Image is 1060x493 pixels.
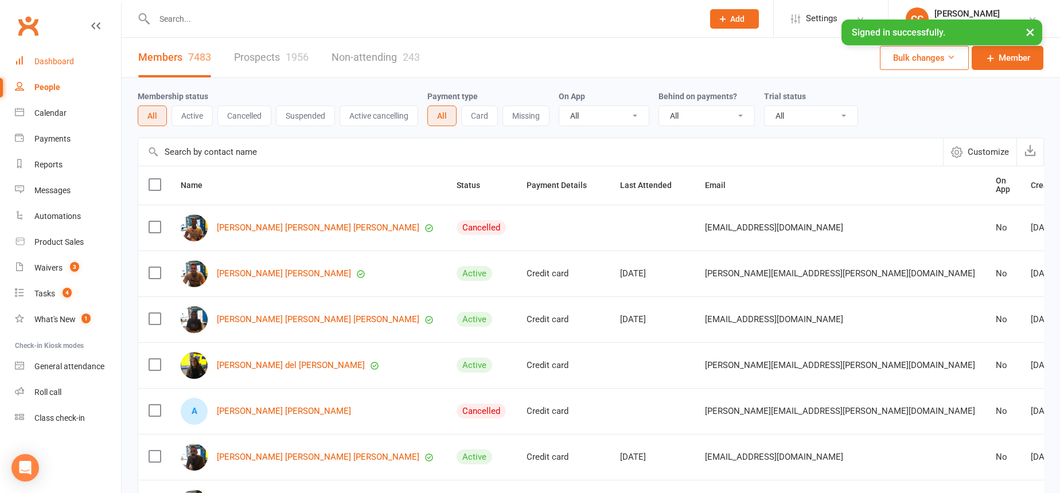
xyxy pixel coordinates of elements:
div: 1956 [286,51,309,63]
div: Credit card [527,406,599,416]
button: × [1020,19,1040,44]
img: Airam Ruyman [181,444,208,471]
span: [EMAIL_ADDRESS][DOMAIN_NAME] [705,446,843,468]
div: Cancelled [457,404,506,418]
button: Card [461,105,498,126]
label: On App [559,92,585,101]
div: Dashboard [34,57,74,66]
button: All [138,105,167,126]
div: Active [457,358,492,373]
span: 1 [81,314,91,323]
span: [EMAIL_ADDRESS][DOMAIN_NAME] [705,308,843,330]
span: Customize [968,145,1009,159]
div: Active [457,449,492,464]
div: Credit card [527,269,599,279]
span: Settings [806,6,837,32]
span: 3 [70,262,79,272]
a: Product Sales [15,229,121,255]
div: 7483 [188,51,211,63]
button: Name [181,178,215,192]
div: Active [457,312,492,327]
div: No [996,315,1010,324]
div: 243 [403,51,420,63]
div: No [996,406,1010,416]
label: Behind on payments? [658,92,737,101]
span: Payment Details [527,181,599,190]
label: Trial status [764,92,806,101]
div: People [34,83,60,92]
button: Suspended [276,105,335,126]
button: All [427,105,457,126]
a: Reports [15,152,121,178]
div: Open Intercom Messenger [11,454,39,482]
div: Roll call [34,388,61,397]
a: What's New1 [15,307,121,332]
div: Automations [34,212,81,221]
div: CC [906,7,929,30]
div: Waivers [34,263,63,272]
div: [DATE] [620,452,684,462]
div: Credit card [527,452,599,462]
span: [PERSON_NAME][EMAIL_ADDRESS][PERSON_NAME][DOMAIN_NAME] [705,400,975,422]
th: On App [985,166,1020,205]
div: General attendance [34,362,104,371]
a: [PERSON_NAME] [PERSON_NAME] [PERSON_NAME] [217,452,419,462]
button: Active [172,105,213,126]
a: [PERSON_NAME] [PERSON_NAME] [PERSON_NAME] [217,315,419,324]
a: [PERSON_NAME] [PERSON_NAME] [217,269,351,279]
img: Yamilet del Carmen [181,352,208,379]
a: Class kiosk mode [15,405,121,431]
div: Credit card [527,315,599,324]
span: Status [457,181,493,190]
div: No [996,269,1010,279]
span: Email [705,181,738,190]
div: Payments [34,134,71,143]
div: Fivo Gimnasio 24 horas [934,19,1018,29]
a: Non-attending243 [332,38,420,77]
span: Name [181,181,215,190]
div: Reports [34,160,63,169]
div: Credit card [527,361,599,370]
button: Customize [943,138,1016,166]
span: Last Attended [620,181,684,190]
div: Calendar [34,108,67,118]
button: Payment Details [527,178,599,192]
a: Clubworx [14,11,42,40]
a: General attendance kiosk mode [15,354,121,379]
span: 4 [63,288,72,298]
a: [PERSON_NAME] [PERSON_NAME] [PERSON_NAME] [217,223,419,233]
span: Add [730,14,745,24]
div: Messages [34,186,71,195]
span: [EMAIL_ADDRESS][DOMAIN_NAME] [705,217,843,238]
label: Payment type [427,92,478,101]
a: Tasks 4 [15,281,121,307]
a: Automations [15,204,121,229]
button: Bulk changes [880,46,969,70]
div: No [996,223,1010,233]
button: Missing [502,105,550,126]
div: Active [457,266,492,281]
label: Membership status [138,92,208,101]
div: [PERSON_NAME] [934,9,1018,19]
a: People [15,75,121,100]
span: [PERSON_NAME][EMAIL_ADDRESS][PERSON_NAME][DOMAIN_NAME] [705,263,975,284]
a: Calendar [15,100,121,126]
div: [DATE] [620,315,684,324]
span: [PERSON_NAME][EMAIL_ADDRESS][PERSON_NAME][DOMAIN_NAME] [705,354,975,376]
div: [DATE] [620,269,684,279]
button: Active cancelling [340,105,418,126]
div: No [996,452,1010,462]
a: Dashboard [15,49,121,75]
img: Maria Jesus [181,306,208,333]
div: What's New [34,315,76,324]
span: Member [999,51,1030,65]
img: Braulio Jose [181,214,208,241]
a: Prospects1956 [234,38,309,77]
input: Search... [151,11,695,27]
button: Last Attended [620,178,684,192]
div: Tasks [34,289,55,298]
button: Cancelled [217,105,271,126]
a: Roll call [15,379,121,405]
input: Search by contact name [138,138,943,166]
a: Members7483 [138,38,211,77]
